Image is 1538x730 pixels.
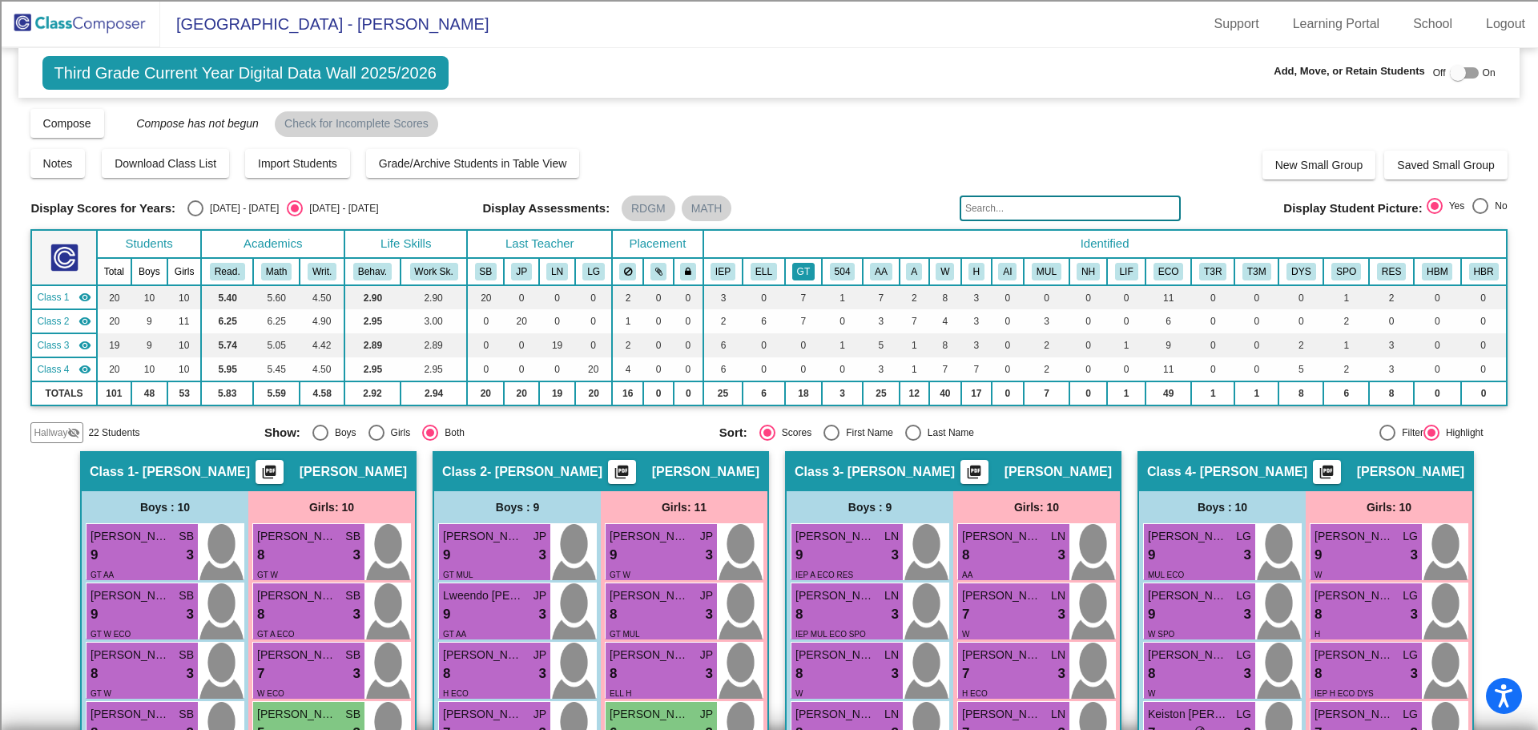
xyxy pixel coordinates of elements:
[300,309,344,333] td: 4.90
[1461,309,1507,333] td: 0
[1024,258,1069,285] th: Two or more races
[6,50,1532,64] div: Delete
[1323,357,1369,381] td: 2
[961,309,991,333] td: 3
[1024,285,1069,309] td: 0
[131,381,167,405] td: 48
[6,6,1532,21] div: Sort A > Z
[929,333,962,357] td: 8
[1077,263,1100,280] button: NH
[1234,285,1278,309] td: 0
[539,285,575,309] td: 0
[79,339,91,352] mat-icon: visibility
[79,291,91,304] mat-icon: visibility
[504,357,539,381] td: 0
[643,309,674,333] td: 0
[674,309,703,333] td: 0
[379,157,567,170] span: Grade/Archive Students in Table View
[1369,258,1414,285] th: Resource
[256,460,284,484] button: Print Students Details
[37,314,69,329] span: Class 2
[344,309,401,333] td: 2.95
[743,333,784,357] td: 0
[863,357,900,381] td: 3
[1414,258,1460,285] th: House Bill Math
[1414,285,1460,309] td: 0
[79,315,91,328] mat-icon: visibility
[6,427,1532,442] div: MOVE
[575,333,612,357] td: 0
[1278,357,1323,381] td: 5
[929,309,962,333] td: 4
[1145,333,1192,357] td: 9
[1107,357,1145,381] td: 0
[1397,159,1494,171] span: Saved Small Group
[6,136,1532,151] div: Rename Outline
[253,333,300,357] td: 5.05
[863,258,900,285] th: African American
[97,357,131,381] td: 20
[1323,258,1369,285] th: Speech Only
[1461,258,1507,285] th: House Bill Reading
[822,258,863,285] th: 504 Plan
[961,357,991,381] td: 7
[6,21,1532,35] div: Sort New > Old
[743,285,784,309] td: 0
[1323,285,1369,309] td: 1
[167,258,202,285] th: Girls
[1145,285,1192,309] td: 11
[260,464,279,486] mat-icon: picture_as_pdf
[936,263,954,280] button: W
[703,333,743,357] td: 6
[674,333,703,357] td: 0
[900,258,929,285] th: Asian
[300,381,344,405] td: 4.58
[1384,151,1507,179] button: Saved Small Group
[1422,263,1452,280] button: HBM
[344,381,401,405] td: 2.92
[6,341,1532,355] div: This outline has no content. Would you like to delete it?
[1234,309,1278,333] td: 0
[43,117,91,130] span: Compose
[201,381,253,405] td: 5.83
[97,230,202,258] th: Students
[612,357,643,381] td: 4
[830,263,856,280] button: 504
[703,258,743,285] th: Individualized Education Plan
[401,333,468,357] td: 2.89
[167,309,202,333] td: 11
[467,309,504,333] td: 0
[1024,357,1069,381] td: 2
[6,528,148,545] input: Search sources
[1369,309,1414,333] td: 0
[1369,333,1414,357] td: 3
[1234,333,1278,357] td: 0
[245,149,350,178] button: Import Students
[992,333,1025,357] td: 0
[785,309,823,333] td: 7
[1145,357,1192,381] td: 11
[410,263,458,280] button: Work Sk.
[31,309,96,333] td: Jo Peil - Peil
[1107,333,1145,357] td: 1
[992,309,1025,333] td: 0
[344,333,401,357] td: 2.89
[511,263,532,280] button: JP
[79,363,91,376] mat-icon: visibility
[792,263,815,280] button: GT
[43,157,73,170] span: Notes
[1414,309,1460,333] td: 0
[575,309,612,333] td: 0
[258,157,337,170] span: Import Students
[31,381,96,405] td: TOTALS
[210,263,245,280] button: Read.
[822,285,863,309] td: 1
[1107,258,1145,285] th: LIFE skills
[97,309,131,333] td: 20
[6,223,1532,237] div: Magazine
[37,290,69,305] span: Class 1
[992,285,1025,309] td: 0
[201,230,344,258] th: Academics
[539,258,575,285] th: Lauri Nobles
[960,460,988,484] button: Print Students Details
